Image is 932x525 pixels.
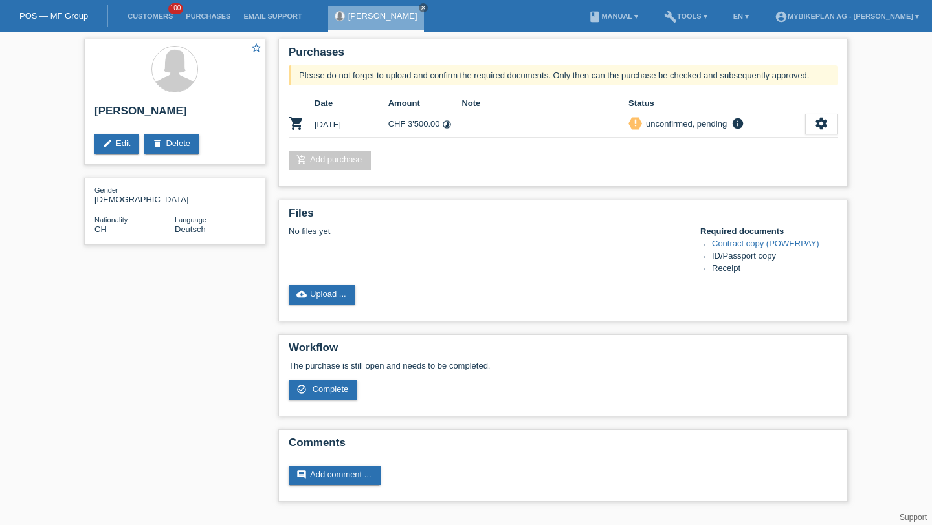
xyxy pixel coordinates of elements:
[175,216,206,224] span: Language
[289,116,304,131] i: POSP00028677
[296,155,307,165] i: add_shopping_cart
[461,96,628,111] th: Note
[289,436,838,456] h2: Comments
[144,134,199,154] a: deleteDelete
[775,10,788,23] i: account_circle
[315,96,388,111] th: Date
[296,469,307,480] i: comment
[289,226,684,236] div: No files yet
[814,116,828,131] i: settings
[289,341,838,361] h2: Workflow
[94,105,255,124] h2: [PERSON_NAME]
[289,466,381,485] a: commentAdd comment ...
[102,138,113,149] i: edit
[250,42,262,54] i: star_border
[628,96,805,111] th: Status
[289,285,355,305] a: cloud_uploadUpload ...
[289,207,838,226] h2: Files
[700,226,838,236] h4: Required documents
[388,96,462,111] th: Amount
[582,12,645,20] a: bookManual ▾
[642,117,727,131] div: unconfirmed, pending
[250,42,262,56] a: star_border
[420,5,427,11] i: close
[94,134,139,154] a: editEdit
[712,263,838,275] li: Receipt
[664,10,677,23] i: build
[94,224,107,234] span: Switzerland
[237,12,308,20] a: Email Support
[94,186,118,194] span: Gender
[289,65,838,85] div: Please do not forget to upload and confirm the required documents. Only then can the purchase be ...
[419,3,428,12] a: close
[900,513,927,522] a: Support
[94,185,175,204] div: [DEMOGRAPHIC_DATA]
[168,3,184,14] span: 100
[152,138,162,149] i: delete
[289,380,357,400] a: check_circle_outline Complete
[175,224,206,234] span: Deutsch
[313,384,349,394] span: Complete
[289,151,371,170] a: add_shopping_cartAdd purchase
[768,12,926,20] a: account_circleMybikeplan AG - [PERSON_NAME] ▾
[388,111,462,138] td: CHF 3'500.00
[730,117,746,130] i: info
[442,120,452,129] i: Instalments (36 instalments)
[289,46,838,65] h2: Purchases
[94,216,128,224] span: Nationality
[588,10,601,23] i: book
[121,12,179,20] a: Customers
[712,239,819,248] a: Contract copy (POWERPAY)
[631,118,640,127] i: priority_high
[348,11,417,21] a: [PERSON_NAME]
[315,111,388,138] td: [DATE]
[712,251,838,263] li: ID/Passport copy
[289,361,838,370] p: The purchase is still open and needs to be completed.
[658,12,714,20] a: buildTools ▾
[296,289,307,299] i: cloud_upload
[179,12,237,20] a: Purchases
[19,11,88,21] a: POS — MF Group
[727,12,755,20] a: EN ▾
[296,384,307,394] i: check_circle_outline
